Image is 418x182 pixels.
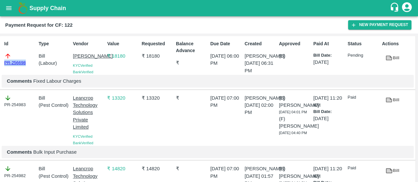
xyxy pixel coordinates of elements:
[4,165,36,179] div: PR-254982
[39,102,70,109] p: ( Pest Control )
[245,52,276,60] p: [PERSON_NAME]
[1,1,16,16] button: open drawer
[348,94,379,101] p: Paid
[279,110,307,114] span: [DATE] 04:01 PM
[142,94,173,102] p: ₹ 13320
[39,60,70,67] p: ( Labour )
[176,165,208,172] p: ₹
[176,59,208,66] p: ₹
[73,52,104,60] p: [PERSON_NAME]
[210,94,242,109] p: [DATE] 07:00 PM
[279,94,311,109] p: (B) [PERSON_NAME]
[245,60,276,74] p: [DATE] 06:31 PM
[39,165,70,172] p: Bill
[107,94,139,102] p: ₹ 13320
[107,52,139,60] p: ₹ 18180
[7,77,409,85] p: Fixed Labour Charges
[279,165,311,180] p: (B) [PERSON_NAME]
[4,60,26,66] a: PR-256698
[279,115,311,130] p: (F) [PERSON_NAME]
[107,165,139,172] p: ₹ 14820
[313,109,345,115] p: Bill Date:
[39,173,70,180] p: ( Pest Control )
[382,94,403,106] a: Bill
[313,52,345,59] p: Bill Date:
[210,40,242,47] p: Due Date
[210,165,242,180] p: [DATE] 07:00 PM
[210,52,242,67] p: [DATE] 06:00 PM
[279,131,307,135] span: [DATE] 04:40 PM
[313,165,345,180] p: [DATE] 11:20 AM
[7,78,32,84] b: Comments
[313,115,345,122] p: [DATE]
[4,40,36,47] p: Id
[245,165,276,172] p: [PERSON_NAME]
[73,70,93,74] span: Bank Verified
[245,102,276,116] p: [DATE] 02:00 PM
[142,52,173,60] p: ₹ 18180
[279,52,311,60] p: (B)
[245,94,276,102] p: [PERSON_NAME]
[142,165,173,172] p: ₹ 14820
[16,2,29,15] img: logo
[29,4,390,13] a: Supply Chain
[313,40,345,47] p: Paid At
[313,59,345,66] p: [DATE]
[313,94,345,109] p: [DATE] 11:20 AM
[401,1,413,15] div: account of current user
[39,94,70,102] p: Bill
[176,94,208,102] p: ₹
[348,40,379,47] p: Status
[73,94,104,131] p: Leancrop Technology Solutions Private Limited
[382,52,403,64] a: Bill
[39,52,70,60] p: Bill
[73,134,92,138] span: KYC Verified
[5,22,72,28] b: Payment Request for CF: 122
[279,40,311,47] p: Approved
[348,52,379,59] p: Pending
[7,149,32,155] b: Comments
[348,20,411,30] button: New Payment Request
[382,165,403,176] a: Bill
[4,94,36,108] div: PR-254983
[7,148,409,156] p: Bulk Input Purchase
[142,40,173,47] p: Requested
[73,40,104,47] p: Vendor
[39,40,70,47] p: Type
[29,5,66,11] b: Supply Chain
[73,63,92,67] span: KYC Verified
[382,40,414,47] p: Actions
[73,141,93,145] span: Bank Verified
[245,40,276,47] p: Created
[107,40,139,47] p: Value
[390,2,401,14] div: customer-support
[176,40,208,54] p: Balance Advance
[348,165,379,171] p: Paid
